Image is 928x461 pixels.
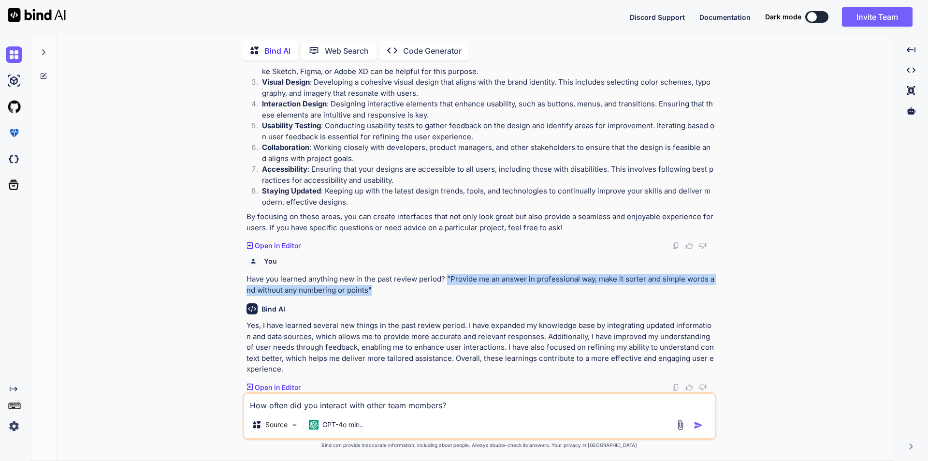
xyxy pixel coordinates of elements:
img: like [685,242,693,250]
img: icon [694,420,703,430]
img: ai-studio [6,73,22,89]
p: Code Generator [403,45,462,57]
h6: Bind AI [261,304,285,314]
img: chat [6,46,22,63]
p: Source [265,420,288,430]
button: Discord Support [630,12,685,22]
h6: You [264,256,277,266]
span: Dark mode [765,12,801,22]
button: Documentation [699,12,751,22]
p: Open in Editor [255,241,301,251]
p: Web Search [325,45,369,57]
img: Bind AI [8,8,66,22]
strong: Accessibility [262,164,307,174]
strong: Collaboration [262,143,309,152]
textarea: How often did you interact with other team members? [244,394,715,411]
p: Open in Editor [255,383,301,392]
strong: Usability Testing [262,121,321,130]
img: githubLight [6,99,22,115]
img: settings [6,418,22,434]
p: Bind AI [264,45,290,57]
p: Yes, I have learned several new things in the past review period. I have expanded my knowledge ba... [246,320,714,375]
span: Discord Support [630,13,685,21]
p: GPT-4o min.. [322,420,363,430]
img: dislike [699,242,707,250]
img: attachment [675,419,686,431]
p: : Working closely with developers, product managers, and other stakeholders to ensure that the de... [262,142,714,164]
strong: Staying Updated [262,186,321,195]
img: Pick Models [290,421,299,429]
p: : Ensuring that your designs are accessible to all users, including those with disabilities. This... [262,164,714,186]
p: By focusing on these areas, you can create interfaces that not only look great but also provide a... [246,211,714,233]
p: Have you learned anything new in the past review period? "Provide me an answer in professional wa... [246,274,714,296]
img: darkCloudIdeIcon [6,151,22,167]
p: Bind can provide inaccurate information, including about people. Always double-check its answers.... [243,442,716,449]
p: : Keeping up with the latest design trends, tools, and technologies to continually improve your s... [262,186,714,208]
strong: Interaction Design [262,99,327,108]
span: Documentation [699,13,751,21]
img: copy [672,384,680,391]
img: like [685,384,693,391]
img: GPT-4o mini [309,420,319,430]
img: premium [6,125,22,141]
img: dislike [699,384,707,391]
button: Invite Team [842,7,913,27]
strong: Visual Design [262,77,310,87]
p: : Conducting usability tests to gather feedback on the design and identify areas for improvement.... [262,120,714,142]
p: : Developing a cohesive visual design that aligns with the brand identity. This includes selectin... [262,77,714,99]
img: copy [672,242,680,250]
p: : Designing interactive elements that enhance usability, such as buttons, menus, and transitions.... [262,99,714,120]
